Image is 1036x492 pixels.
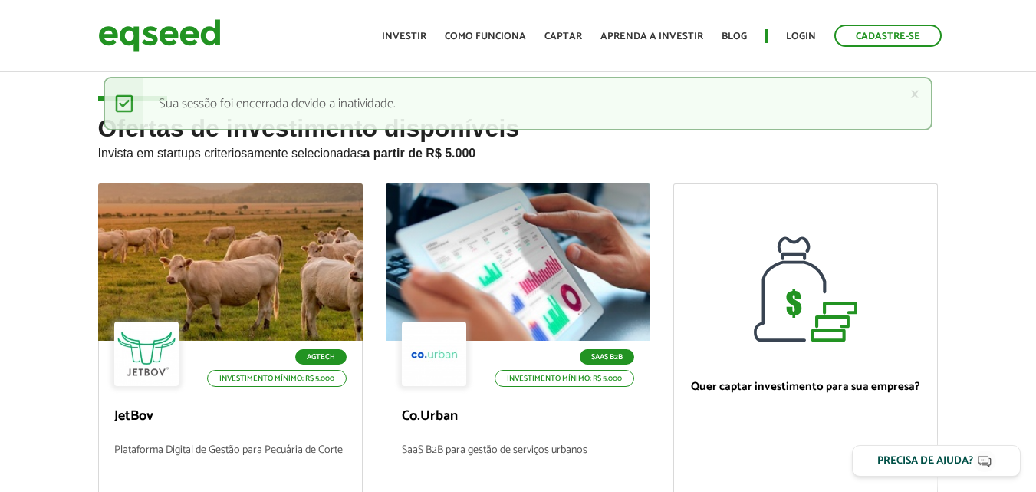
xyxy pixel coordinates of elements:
[402,408,634,425] p: Co.Urban
[114,408,347,425] p: JetBov
[600,31,703,41] a: Aprenda a investir
[544,31,582,41] a: Captar
[495,370,634,387] p: Investimento mínimo: R$ 5.000
[104,77,932,130] div: Sua sessão foi encerrada devido a inatividade.
[786,31,816,41] a: Login
[114,444,347,477] p: Plataforma Digital de Gestão para Pecuária de Corte
[98,142,939,160] p: Invista em startups criteriosamente selecionadas
[98,115,939,183] h2: Ofertas de investimento disponíveis
[580,349,634,365] p: SaaS B2B
[363,147,476,160] strong: a partir de R$ 5.000
[98,15,221,56] img: EqSeed
[834,25,942,47] a: Cadastre-se
[689,380,922,394] p: Quer captar investimento para sua empresa?
[445,31,526,41] a: Como funciona
[910,86,919,102] a: ×
[722,31,747,41] a: Blog
[295,349,347,365] p: Agtech
[402,444,634,477] p: SaaS B2B para gestão de serviços urbanos
[207,370,347,387] p: Investimento mínimo: R$ 5.000
[382,31,426,41] a: Investir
